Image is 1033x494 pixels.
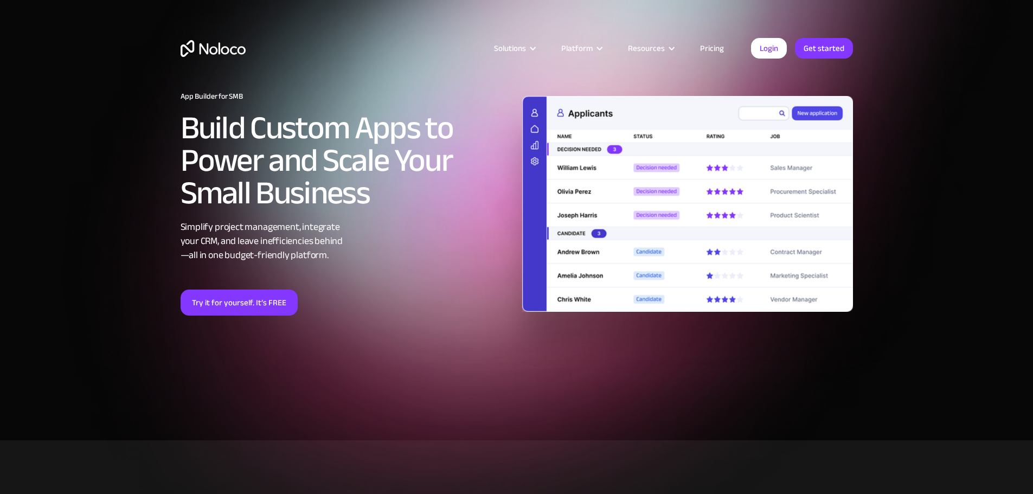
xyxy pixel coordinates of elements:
[181,40,246,57] a: home
[686,41,737,55] a: Pricing
[561,41,593,55] div: Platform
[614,41,686,55] div: Resources
[548,41,614,55] div: Platform
[181,112,511,209] h2: Build Custom Apps to Power and Scale Your Small Business
[628,41,665,55] div: Resources
[751,38,787,59] a: Login
[480,41,548,55] div: Solutions
[181,290,298,316] a: Try it for yourself. It’s FREE
[494,41,526,55] div: Solutions
[795,38,853,59] a: Get started
[181,220,511,262] div: Simplify project management, integrate your CRM, and leave inefficiencies behind —all in one budg...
